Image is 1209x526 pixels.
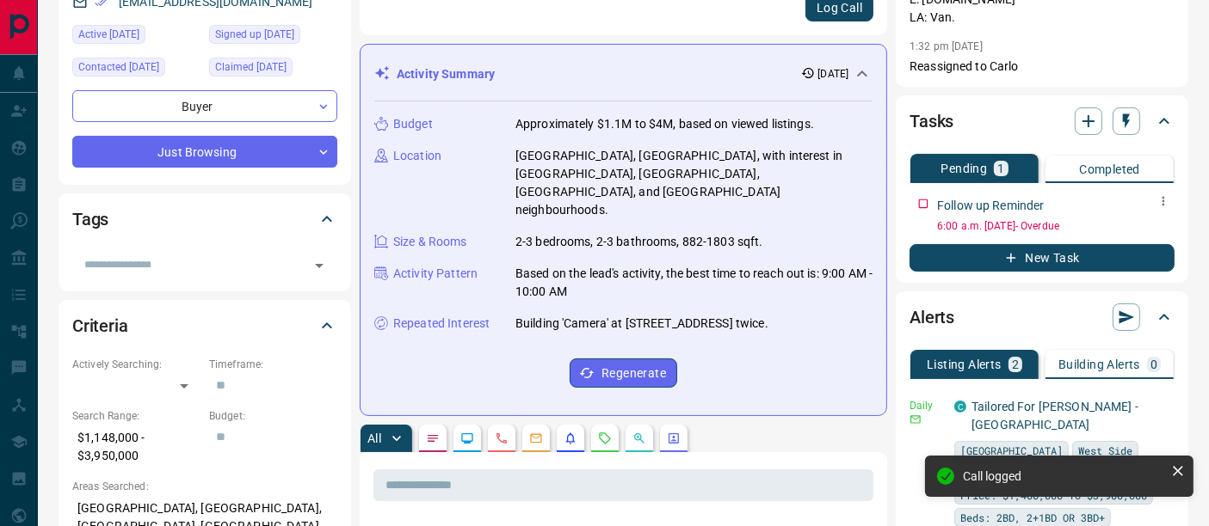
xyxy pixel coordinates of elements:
div: Criteria [72,305,337,346]
p: Activity Pattern [393,265,478,283]
span: Signed up [DATE] [215,26,294,43]
p: [DATE] [818,66,849,82]
h2: Alerts [910,303,954,331]
p: Pending [941,162,988,174]
div: Just Browsing [72,136,337,168]
svg: Lead Browsing Activity [460,431,474,445]
p: Budget [393,115,433,133]
div: Wed Sep 10 2025 [209,58,337,82]
svg: Calls [495,431,509,445]
svg: Opportunities [632,431,646,445]
svg: Listing Alerts [564,431,577,445]
h2: Tasks [910,107,953,135]
p: 1 [997,162,1004,174]
div: condos.ca [954,401,966,413]
h2: Tags [72,205,108,233]
a: Tailored For [PERSON_NAME] - [GEOGRAPHIC_DATA] [972,400,1138,431]
p: 1:32 pm [DATE] [910,40,983,52]
p: 6:00 a.m. [DATE] - Overdue [937,218,1175,234]
span: West Side [1078,442,1132,459]
span: Active [DATE] [78,26,139,43]
div: Wed Sep 10 2025 [72,25,200,49]
p: $1,148,000 - $3,950,000 [72,424,200,470]
p: Repeated Interest [393,315,490,333]
p: 2 [1012,358,1019,370]
div: Buyer [72,90,337,122]
p: Daily [910,398,944,413]
p: Location [393,147,441,165]
p: All [367,432,381,444]
span: Claimed [DATE] [215,58,287,76]
button: Regenerate [570,358,677,388]
span: Contacted [DATE] [78,58,159,76]
p: Activity Summary [397,65,495,83]
p: Listing Alerts [927,358,1002,370]
div: Call logged [963,469,1164,483]
h2: Criteria [72,312,128,339]
svg: Email [910,413,922,425]
p: Search Range: [72,408,200,424]
div: Sun Aug 04 2024 [209,25,337,49]
p: Based on the lead's activity, the best time to reach out is: 9:00 AM - 10:00 AM [515,265,873,301]
p: Size & Rooms [393,233,467,251]
p: Reassigned to Carlo [910,58,1175,76]
svg: Emails [529,431,543,445]
svg: Requests [598,431,612,445]
svg: Notes [426,431,440,445]
div: Wed Sep 10 2025 [72,58,200,82]
svg: Agent Actions [667,431,681,445]
div: Activity Summary[DATE] [374,58,873,90]
p: Building 'Camera' at [STREET_ADDRESS] twice. [515,315,768,333]
span: [GEOGRAPHIC_DATA] [960,442,1063,459]
p: [GEOGRAPHIC_DATA], [GEOGRAPHIC_DATA], with interest in [GEOGRAPHIC_DATA], [GEOGRAPHIC_DATA], [GEO... [515,147,873,219]
div: Tasks [910,101,1175,142]
p: Actively Searching: [72,357,200,372]
span: Beds: 2BD, 2+1BD OR 3BD+ [960,509,1105,526]
p: Budget: [209,408,337,424]
p: Approximately $1.1M to $4M, based on viewed listings. [515,115,814,133]
button: New Task [910,244,1175,272]
p: Timeframe: [209,357,337,372]
p: 2-3 bedrooms, 2-3 bathrooms, 882-1803 sqft. [515,233,763,251]
p: Building Alerts [1058,358,1140,370]
p: Areas Searched: [72,479,337,494]
button: Open [307,254,331,278]
p: Completed [1079,163,1140,175]
div: Alerts [910,297,1175,338]
p: Follow up Reminder [937,197,1044,215]
p: 0 [1150,358,1157,370]
div: Tags [72,199,337,240]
